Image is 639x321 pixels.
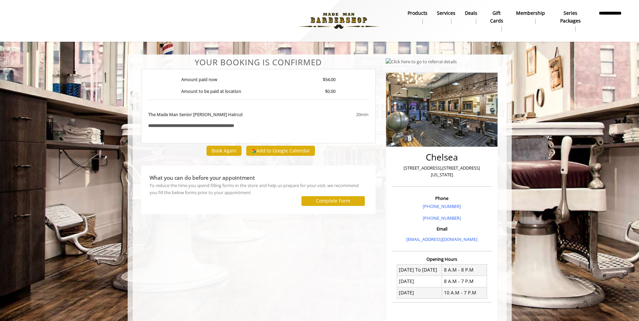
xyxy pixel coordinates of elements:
img: Made Man Barbershop logo [292,2,385,39]
b: Series packages [554,9,586,25]
b: Membership [516,9,545,17]
a: [PHONE_NUMBER] [423,215,461,221]
a: [PHONE_NUMBER] [423,203,461,209]
b: Amount to be paid at location [181,88,241,94]
h2: Chelsea [393,152,490,162]
td: [DATE] [397,276,442,287]
a: DealsDeals [460,8,482,26]
a: [EMAIL_ADDRESS][DOMAIN_NAME] [406,236,477,242]
h3: Email [393,226,490,231]
b: $54.00 [323,76,336,82]
label: Complete Form [316,198,350,204]
td: 10 A.M - 7 P.M [442,287,487,298]
button: Complete Form [301,196,365,206]
img: Click here to go to referral details [386,58,457,65]
p: [STREET_ADDRESS],[STREET_ADDRESS][US_STATE] [393,165,490,179]
h3: Phone [393,196,490,201]
a: Productsproducts [403,8,432,26]
center: Your Booking is confirmed [141,58,376,67]
b: Deals [465,9,477,17]
b: $0.00 [325,88,336,94]
b: Services [437,9,455,17]
td: 8 A.M - 7 P.M [442,276,487,287]
div: 20min [302,111,369,118]
b: The Made Man Senior [PERSON_NAME] Haircut [148,111,243,118]
td: [DATE] [397,287,442,298]
a: Series packagesSeries packages [550,8,591,33]
div: To reduce the time you spend filling forms in the store and help us prepare for your visit, we re... [150,182,368,196]
b: Amount paid now [181,76,217,82]
a: ServicesServices [432,8,460,26]
b: gift cards [487,9,507,25]
a: Gift cardsgift cards [482,8,511,33]
td: 8 A.M - 8 P.M [442,264,487,276]
button: Book Again [206,146,242,155]
b: products [408,9,427,17]
a: MembershipMembership [511,8,550,26]
h3: Opening Hours [392,257,492,261]
td: [DATE] To [DATE] [397,264,442,276]
b: What you can do before your appointment [150,174,255,181]
button: Add to Google Calendar [246,146,315,156]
